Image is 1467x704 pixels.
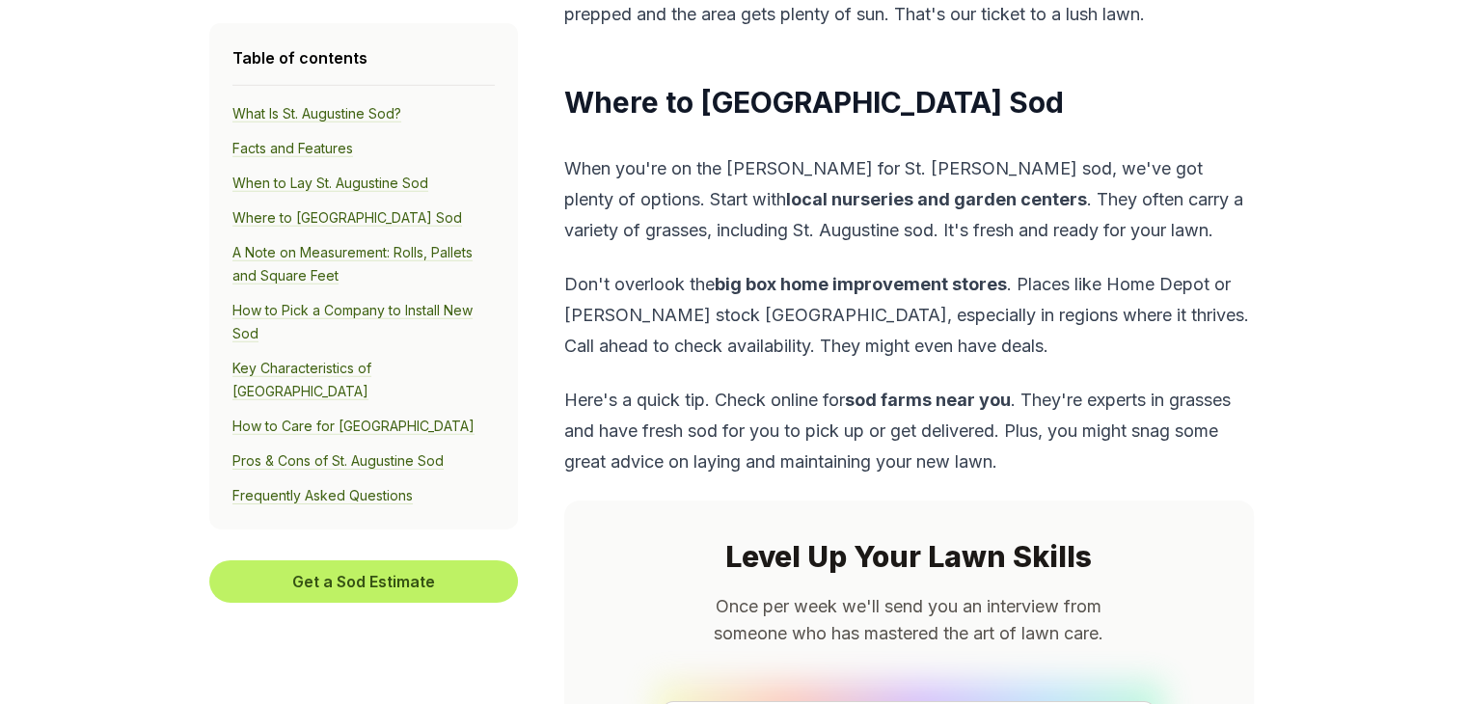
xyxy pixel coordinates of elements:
[232,46,495,69] h4: Table of contents
[693,593,1125,647] p: Once per week we'll send you an interview from someone who has mastered the art of lawn care.
[584,539,1233,574] h2: Level Up Your Lawn Skills
[232,452,444,470] a: Pros & Cons of St. Augustine Sod
[232,302,473,342] a: How to Pick a Company to Install New Sod
[564,269,1254,362] p: Don't overlook the . Places like Home Depot or [PERSON_NAME] stock [GEOGRAPHIC_DATA], especially ...
[232,360,371,400] a: Key Characteristics of [GEOGRAPHIC_DATA]
[715,274,1007,294] b: big box home improvement stores
[564,153,1254,246] p: When you're on the [PERSON_NAME] for St. [PERSON_NAME] sod, we've got plenty of options. Start wi...
[564,385,1254,477] p: Here's a quick tip. Check online for . They're experts in grasses and have fresh sod for you to p...
[232,209,462,227] a: Where to [GEOGRAPHIC_DATA] Sod
[564,84,1254,122] h2: Where to [GEOGRAPHIC_DATA] Sod
[232,418,475,435] a: How to Care for [GEOGRAPHIC_DATA]
[232,244,473,284] a: A Note on Measurement: Rolls, Pallets and Square Feet
[786,189,1087,209] b: local nurseries and garden centers
[232,105,401,122] a: What Is St. Augustine Sod?
[845,390,1011,410] b: sod farms near you
[232,175,428,192] a: When to Lay St. Augustine Sod
[232,487,413,504] a: Frequently Asked Questions
[209,560,518,603] button: Get a Sod Estimate
[232,140,353,157] a: Facts and Features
